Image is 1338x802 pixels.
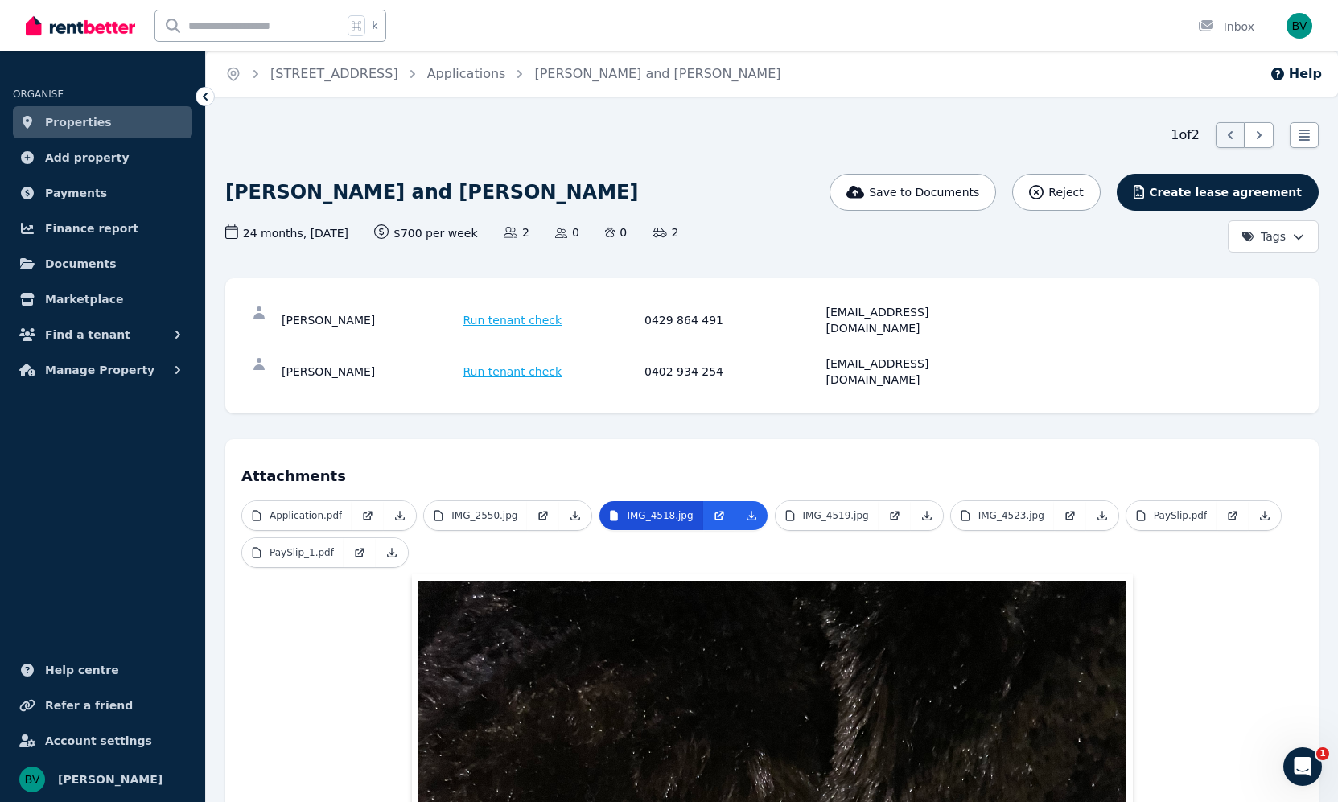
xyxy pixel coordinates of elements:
[1249,501,1281,530] a: Download Attachment
[911,501,943,530] a: Download Attachment
[45,183,107,203] span: Payments
[282,356,459,388] div: [PERSON_NAME]
[374,224,478,241] span: $700 per week
[45,219,138,238] span: Finance report
[504,224,529,241] span: 2
[1149,184,1302,200] span: Create lease agreement
[951,501,1054,530] a: IMG_4523.jpg
[879,501,911,530] a: Open in new Tab
[803,509,869,522] p: IMG_4519.jpg
[1316,747,1329,760] span: 1
[1154,509,1207,522] p: PaySlip.pdf
[599,501,702,530] a: IMG_4518.jpg
[282,304,459,336] div: [PERSON_NAME]
[826,356,1003,388] div: [EMAIL_ADDRESS][DOMAIN_NAME]
[463,364,562,380] span: Run tenant check
[427,66,506,81] a: Applications
[830,174,997,211] button: Save to Documents
[1054,501,1086,530] a: Open in new Tab
[13,177,192,209] a: Payments
[644,356,821,388] div: 0402 934 254
[270,546,334,559] p: PaySlip_1.pdf
[463,312,562,328] span: Run tenant check
[776,501,879,530] a: IMG_4519.jpg
[13,654,192,686] a: Help centre
[45,113,112,132] span: Properties
[13,106,192,138] a: Properties
[527,501,559,530] a: Open in new Tab
[1171,125,1200,145] span: 1 of 2
[242,501,352,530] a: Application.pdf
[978,509,1044,522] p: IMG_4523.jpg
[1228,220,1319,253] button: Tags
[1117,174,1319,211] button: Create lease agreement
[1012,174,1100,211] button: Reject
[653,224,678,241] span: 2
[376,538,408,567] a: Download Attachment
[424,501,527,530] a: IMG_2550.jpg
[45,290,123,309] span: Marketplace
[13,689,192,722] a: Refer a friend
[241,455,1303,487] h4: Attachments
[13,319,192,351] button: Find a tenant
[627,509,693,522] p: IMG_4518.jpg
[451,509,517,522] p: IMG_2550.jpg
[372,19,377,32] span: k
[826,304,1003,336] div: [EMAIL_ADDRESS][DOMAIN_NAME]
[1126,501,1217,530] a: PaySlip.pdf
[270,66,398,81] a: [STREET_ADDRESS]
[1217,501,1249,530] a: Open in new Tab
[605,224,627,241] span: 0
[26,14,135,38] img: RentBetter
[206,51,800,97] nav: Breadcrumb
[703,501,735,530] a: Open in new Tab
[13,142,192,174] a: Add property
[58,770,163,789] span: [PERSON_NAME]
[13,283,192,315] a: Marketplace
[1086,501,1118,530] a: Download Attachment
[45,325,130,344] span: Find a tenant
[45,696,133,715] span: Refer a friend
[13,248,192,280] a: Documents
[384,501,416,530] a: Download Attachment
[13,88,64,100] span: ORGANISE
[344,538,376,567] a: Open in new Tab
[559,501,591,530] a: Download Attachment
[1287,13,1312,39] img: Benmon Mammen Varghese
[13,725,192,757] a: Account settings
[45,660,119,680] span: Help centre
[45,731,152,751] span: Account settings
[13,212,192,245] a: Finance report
[555,224,579,241] span: 0
[352,501,384,530] a: Open in new Tab
[1270,64,1322,84] button: Help
[1048,184,1083,200] span: Reject
[225,224,348,241] span: 24 months , [DATE]
[1198,19,1254,35] div: Inbox
[225,179,638,205] h1: [PERSON_NAME] and [PERSON_NAME]
[1283,747,1322,786] iframe: Intercom live chat
[1241,228,1286,245] span: Tags
[45,360,154,380] span: Manage Property
[869,184,979,200] span: Save to Documents
[13,354,192,386] button: Manage Property
[270,509,342,522] p: Application.pdf
[19,767,45,792] img: Benmon Mammen Varghese
[534,66,780,81] a: [PERSON_NAME] and [PERSON_NAME]
[644,304,821,336] div: 0429 864 491
[45,254,117,274] span: Documents
[242,538,344,567] a: PaySlip_1.pdf
[735,501,768,530] a: Download Attachment
[45,148,130,167] span: Add property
